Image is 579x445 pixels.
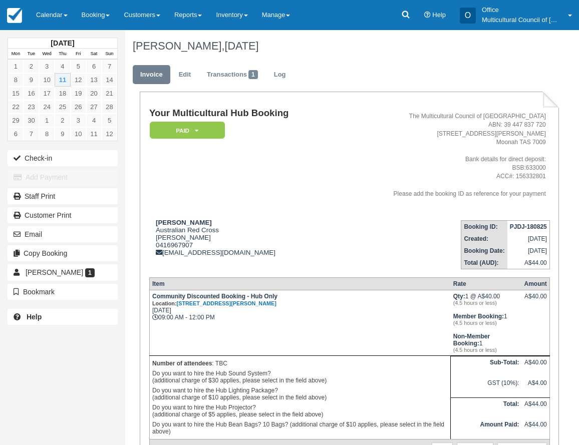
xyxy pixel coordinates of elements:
[24,60,39,73] a: 2
[453,313,504,320] strong: Member Booking
[85,268,95,277] span: 1
[152,419,448,436] p: Do you want to hire the Hub Bean Bags? 10 Bags? (additional charge of $10 applies, please select ...
[152,300,276,306] small: Location:
[8,188,118,204] a: Staff Print
[521,398,549,418] td: A$44.00
[39,100,55,114] a: 24
[71,114,86,127] a: 3
[177,300,276,306] a: [STREET_ADDRESS][PERSON_NAME]
[39,49,55,60] th: Wed
[432,11,446,19] span: Help
[26,268,83,276] span: [PERSON_NAME]
[156,219,212,226] strong: [PERSON_NAME]
[102,127,117,141] a: 12
[133,40,552,52] h1: [PERSON_NAME],
[424,12,431,19] i: Help
[524,293,546,308] div: A$40.00
[102,100,117,114] a: 28
[8,49,24,60] th: Mon
[39,60,55,73] a: 3
[71,49,86,60] th: Fri
[507,233,550,245] td: [DATE]
[86,73,102,87] a: 13
[149,290,450,355] td: [DATE] 09:00 AM - 12:00 PM
[51,39,74,47] strong: [DATE]
[8,60,24,73] a: 1
[266,65,294,85] a: Log
[71,127,86,141] a: 10
[86,127,102,141] a: 11
[482,5,562,15] p: Office
[451,356,522,377] th: Sub-Total:
[453,333,490,347] strong: Non-Member Booking
[510,223,547,230] strong: PJDJ-180825
[461,245,507,257] th: Booking Date:
[24,100,39,114] a: 23
[149,108,336,119] h1: Your Multicultural Hub Booking
[55,49,70,60] th: Thu
[39,127,55,141] a: 8
[340,112,546,198] address: The Multicultural Council of [GEOGRAPHIC_DATA] ABN: 39 447 837 720 [STREET_ADDRESS][PERSON_NAME] ...
[521,356,549,377] td: A$40.00
[199,65,265,85] a: Transactions1
[8,150,118,166] button: Check-in
[149,277,450,290] th: Item
[55,100,70,114] a: 25
[71,100,86,114] a: 26
[8,309,118,325] a: Help
[8,73,24,87] a: 8
[102,73,117,87] a: 14
[24,114,39,127] a: 30
[102,60,117,73] a: 7
[152,402,448,419] p: Do you want to hire the Hub Projector? (additional charge of $5 applies, please select in the fie...
[451,398,522,418] th: Total:
[86,60,102,73] a: 6
[39,114,55,127] a: 1
[102,49,117,60] th: Sun
[152,360,212,367] strong: Number of attendees
[461,220,507,233] th: Booking ID:
[39,73,55,87] a: 10
[55,114,70,127] a: 2
[102,114,117,127] a: 5
[39,87,55,100] a: 17
[453,347,519,353] em: (4.5 hours or less)
[521,277,549,290] th: Amount
[8,226,118,242] button: Email
[171,65,198,85] a: Edit
[152,385,448,402] p: Do you want to hire the Hub Lighting Package? (additional charge of $10 applies, please select in...
[71,87,86,100] a: 19
[8,127,24,141] a: 6
[102,87,117,100] a: 21
[86,49,102,60] th: Sat
[27,313,42,321] b: Help
[55,87,70,100] a: 18
[24,87,39,100] a: 16
[152,293,277,307] strong: Community Discounted Booking - Hub Only
[482,15,562,25] p: Multicultural Council of [GEOGRAPHIC_DATA]
[451,377,522,397] td: GST (10%):
[71,73,86,87] a: 12
[453,300,519,306] em: (4.5 hours or less)
[24,49,39,60] th: Tue
[24,73,39,87] a: 9
[461,257,507,269] th: Total (AUD):
[152,368,448,385] p: Do you want to hire the Hub Sound System? (additional charge of $30 applies, please select in the...
[86,100,102,114] a: 27
[8,284,118,300] button: Bookmark
[451,277,522,290] th: Rate
[133,65,170,85] a: Invoice
[521,377,549,397] td: A$4.00
[451,418,522,439] th: Amount Paid:
[461,233,507,245] th: Created:
[8,169,118,185] button: Add Payment
[152,358,448,368] p: : TBC
[507,245,550,257] td: [DATE]
[8,264,118,280] a: [PERSON_NAME] 1
[149,121,221,140] a: Paid
[55,73,70,87] a: 11
[149,219,336,256] div: Australian Red Cross [PERSON_NAME] 0416967907 [EMAIL_ADDRESS][DOMAIN_NAME]
[8,100,24,114] a: 22
[86,114,102,127] a: 4
[248,70,258,79] span: 1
